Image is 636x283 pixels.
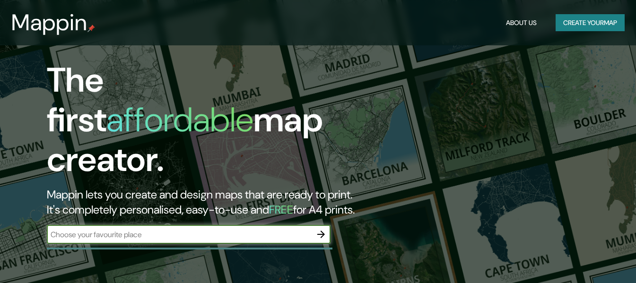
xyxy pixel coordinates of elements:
[502,14,540,32] button: About Us
[11,9,87,36] h3: Mappin
[556,14,625,32] button: Create yourmap
[269,202,293,217] h5: FREE
[87,25,95,32] img: mappin-pin
[552,246,626,273] iframe: Help widget launcher
[47,187,365,217] h2: Mappin lets you create and design maps that are ready to print. It's completely personalised, eas...
[47,60,365,187] h1: The first map creator.
[106,98,253,142] h1: affordable
[47,229,312,240] input: Choose your favourite place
